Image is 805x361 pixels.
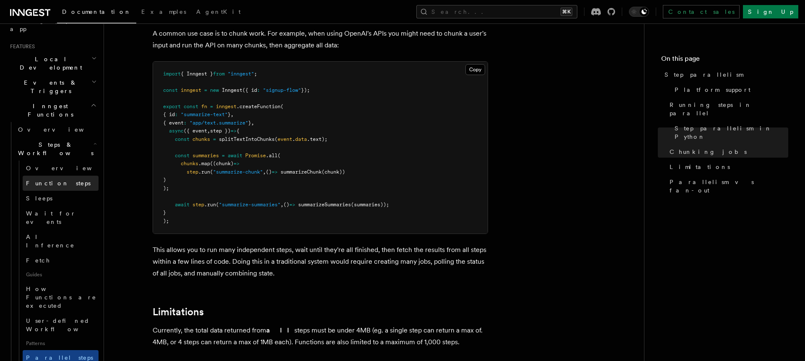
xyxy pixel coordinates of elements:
span: .run [198,169,210,175]
span: async [169,128,184,134]
a: Step parallelism [661,67,788,82]
a: User-defined Workflows [23,313,99,337]
span: Patterns [23,337,99,350]
span: .text); [307,136,327,142]
span: summarizeChunk [280,169,322,175]
span: Events & Triggers [7,78,91,95]
span: event [278,136,292,142]
span: "summarize-summaries" [219,202,280,208]
span: .createFunction [236,104,280,109]
span: "signup-flow" [263,87,301,93]
span: Fetch [26,257,50,264]
span: ( [278,153,280,158]
strong: all [266,326,294,334]
span: User-defined Workflows [26,317,101,332]
a: AI Inference [23,229,99,253]
p: A common use case is to chunk work. For example, when using OpenAI's APIs you might need to chunk... [153,28,488,51]
button: Search...⌘K [416,5,577,18]
span: await [228,153,242,158]
span: summaries [192,153,219,158]
span: chunks [181,161,198,166]
span: ; [254,71,257,77]
span: step [192,202,204,208]
span: Step parallelism in Python [675,124,788,141]
span: Parallel steps [26,354,93,361]
span: : [184,120,187,126]
span: , [231,112,234,117]
span: (chunk)) [322,169,345,175]
button: Local Development [7,52,99,75]
a: Setting up your app [7,13,99,36]
span: Overview [18,126,104,133]
span: Features [7,43,35,50]
a: Contact sales [663,5,740,18]
span: , [207,128,210,134]
span: "app/text.summarize" [190,120,248,126]
span: Chunking jobs [670,148,747,156]
span: }); [301,87,310,93]
a: Step parallelism in Python [671,121,788,144]
span: , [263,169,266,175]
span: ( [280,104,283,109]
span: from [213,71,225,77]
span: summarizeSummaries [298,202,351,208]
span: { id [163,112,175,117]
span: const [175,153,190,158]
a: AgentKit [191,3,246,23]
span: Platform support [675,86,750,94]
span: "inngest" [228,71,254,77]
button: Toggle dark mode [629,7,649,17]
span: } [248,120,251,126]
span: { event [163,120,184,126]
span: "summarize-text" [181,112,228,117]
a: Chunking jobs [666,144,788,159]
span: .all [266,153,278,158]
span: ) [163,177,166,183]
a: Limitations [666,159,788,174]
span: . [292,136,295,142]
span: export [163,104,181,109]
span: = [204,87,207,93]
span: Guides [23,268,99,281]
span: Promise [245,153,266,158]
span: const [184,104,198,109]
a: Sign Up [743,5,798,18]
span: How Functions are executed [26,286,96,309]
button: Steps & Workflows [15,137,99,161]
span: { Inngest } [181,71,213,77]
span: ); [163,185,169,191]
span: ( [275,136,278,142]
span: Examples [141,8,186,15]
a: Documentation [57,3,136,23]
span: => [272,169,278,175]
span: Wait for events [26,210,76,225]
span: AI Inference [26,234,75,249]
p: This allows you to run many independent steps, wait until they're all finished, then fetch the re... [153,244,488,279]
span: step }) [210,128,231,134]
span: Sleeps [26,195,52,202]
span: "summarize-chunk" [213,169,263,175]
span: ({ event [184,128,207,134]
span: = [222,153,225,158]
button: Inngest Functions [7,99,99,122]
span: Local Development [7,55,91,72]
span: ); [163,218,169,224]
span: splitTextIntoChunks [219,136,275,142]
span: => [234,161,239,166]
h4: On this page [661,54,788,67]
span: ( [210,169,213,175]
span: Inngest [222,87,242,93]
span: chunks [192,136,210,142]
a: How Functions are executed [23,281,99,313]
span: inngest [216,104,236,109]
span: () [283,202,289,208]
span: Inngest Functions [7,102,91,119]
a: Sleeps [23,191,99,206]
span: await [175,202,190,208]
span: Running steps in parallel [670,101,788,117]
a: Function steps [23,176,99,191]
span: data [295,136,307,142]
a: Fetch [23,253,99,268]
span: AgentKit [196,8,241,15]
span: Documentation [62,8,131,15]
